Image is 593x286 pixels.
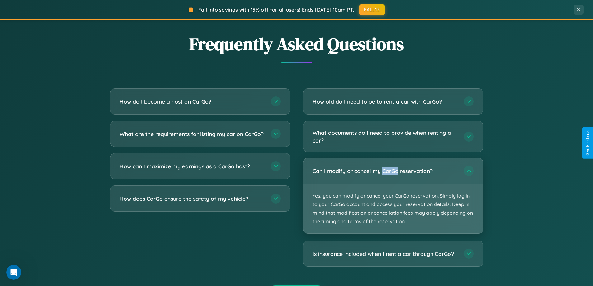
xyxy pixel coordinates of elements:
h3: How can I maximize my earnings as a CarGo host? [120,162,265,170]
span: Fall into savings with 15% off for all users! Ends [DATE] 10am PT. [198,7,354,13]
h3: Is insurance included when I rent a car through CarGo? [313,250,458,258]
h3: How does CarGo ensure the safety of my vehicle? [120,195,265,203]
p: Yes, you can modify or cancel your CarGo reservation. Simply log in to your CarGo account and acc... [303,184,483,233]
div: Give Feedback [586,130,590,156]
h2: Frequently Asked Questions [110,32,483,56]
h3: What are the requirements for listing my car on CarGo? [120,130,265,138]
h3: What documents do I need to provide when renting a car? [313,129,458,144]
h3: How old do I need to be to rent a car with CarGo? [313,98,458,105]
button: FALL15 [359,4,385,15]
h3: Can I modify or cancel my CarGo reservation? [313,167,458,175]
h3: How do I become a host on CarGo? [120,98,265,105]
iframe: Intercom live chat [6,265,21,280]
